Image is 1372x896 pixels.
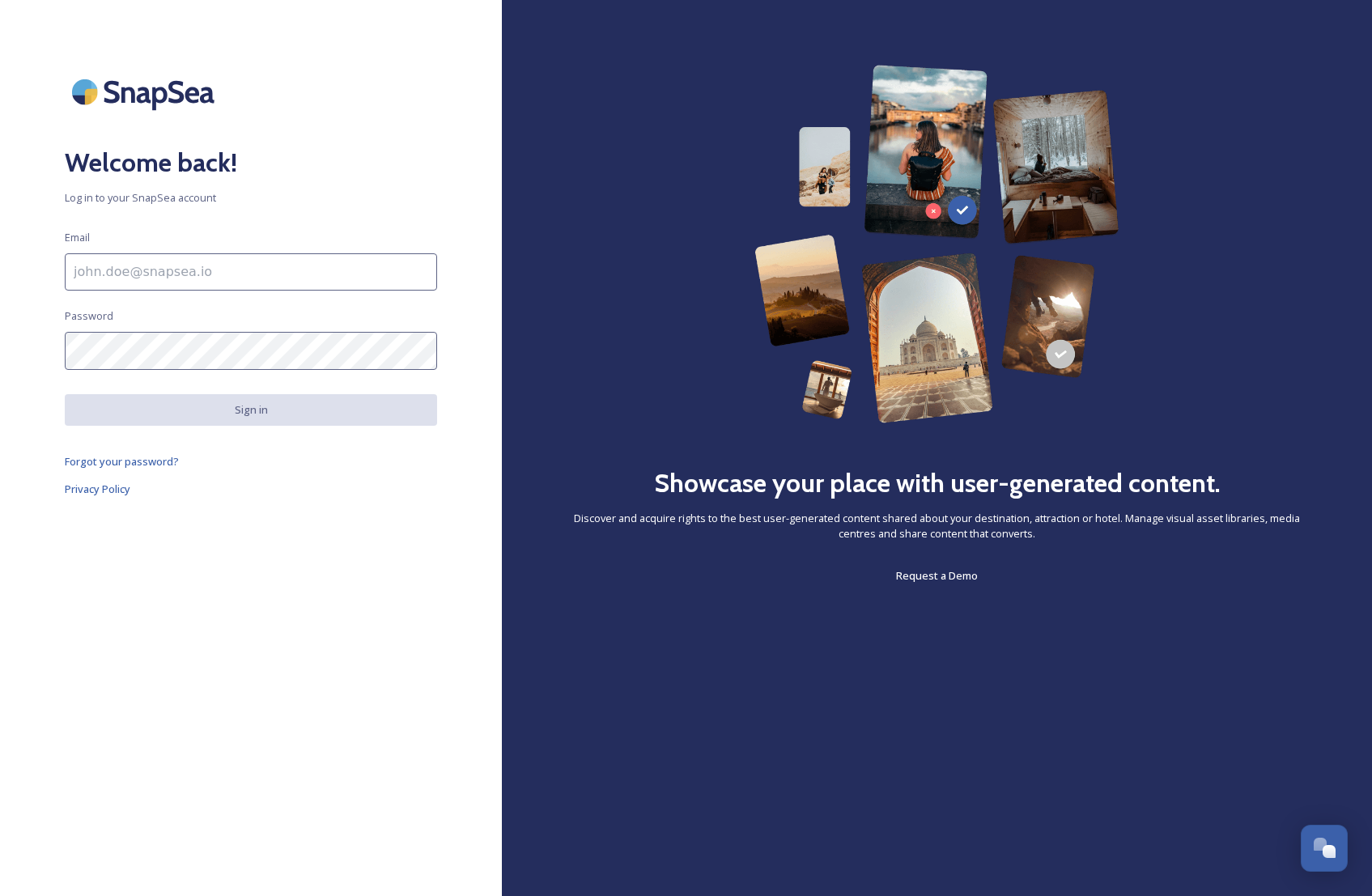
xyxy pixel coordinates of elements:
[65,454,179,469] span: Forgot your password?
[65,253,437,291] input: john.doe@snapsea.io
[65,482,130,496] span: Privacy Policy
[65,230,90,245] span: Email
[896,566,978,585] a: Request a Demo
[65,65,227,119] img: SnapSea Logo
[65,452,437,471] a: Forgot your password?
[65,190,437,206] span: Log in to your SnapSea account
[65,143,437,182] h2: Welcome back!
[896,568,978,583] span: Request a Demo
[654,464,1221,503] h2: Showcase your place with user-generated content.
[65,479,437,499] a: Privacy Policy
[567,511,1307,541] span: Discover and acquire rights to the best user-generated content shared about your destination, att...
[65,308,113,324] span: Password
[65,394,437,426] button: Sign in
[754,65,1120,423] img: 63b42ca75bacad526042e722_Group%20154-p-800.png
[1301,825,1348,872] button: Open Chat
